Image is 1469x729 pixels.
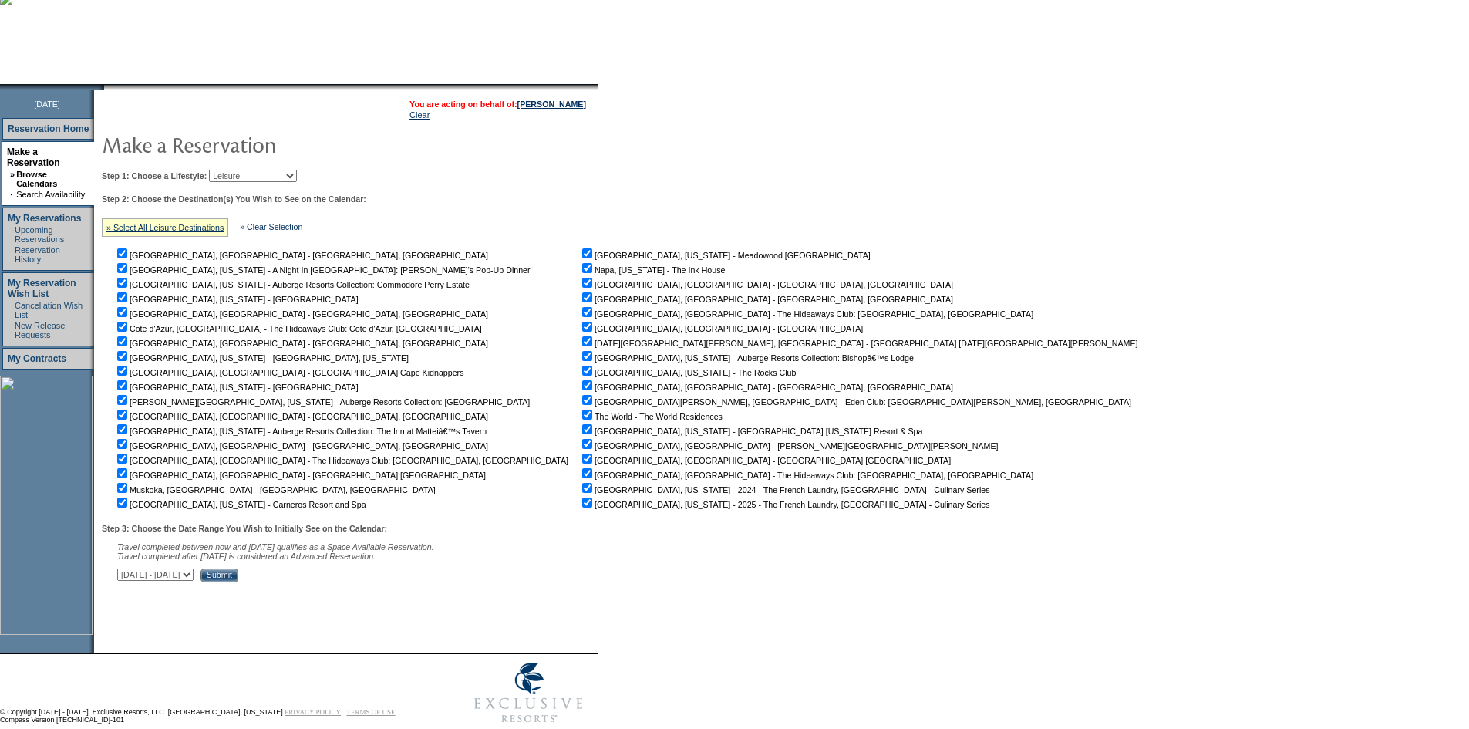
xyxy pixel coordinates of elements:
[579,368,796,377] nobr: [GEOGRAPHIC_DATA], [US_STATE] - The Rocks Club
[11,301,13,319] td: ·
[114,397,530,407] nobr: [PERSON_NAME][GEOGRAPHIC_DATA], [US_STATE] - Auberge Resorts Collection: [GEOGRAPHIC_DATA]
[114,441,488,451] nobr: [GEOGRAPHIC_DATA], [GEOGRAPHIC_DATA] - [GEOGRAPHIC_DATA], [GEOGRAPHIC_DATA]
[117,552,376,561] nobr: Travel completed after [DATE] is considered an Advanced Reservation.
[579,500,989,509] nobr: [GEOGRAPHIC_DATA], [US_STATE] - 2025 - The French Laundry, [GEOGRAPHIC_DATA] - Culinary Series
[114,456,568,465] nobr: [GEOGRAPHIC_DATA], [GEOGRAPHIC_DATA] - The Hideaways Club: [GEOGRAPHIC_DATA], [GEOGRAPHIC_DATA]
[114,280,470,289] nobr: [GEOGRAPHIC_DATA], [US_STATE] - Auberge Resorts Collection: Commodore Perry Estate
[8,353,66,364] a: My Contracts
[579,353,914,363] nobr: [GEOGRAPHIC_DATA], [US_STATE] - Auberge Resorts Collection: Bishopâ€™s Lodge
[16,170,57,188] a: Browse Calendars
[117,542,434,552] span: Travel completed between now and [DATE] qualifies as a Space Available Reservation.
[114,500,366,509] nobr: [GEOGRAPHIC_DATA], [US_STATE] - Carneros Resort and Spa
[114,412,488,421] nobr: [GEOGRAPHIC_DATA], [GEOGRAPHIC_DATA] - [GEOGRAPHIC_DATA], [GEOGRAPHIC_DATA]
[8,278,76,299] a: My Reservation Wish List
[517,100,586,109] a: [PERSON_NAME]
[104,84,106,90] img: blank.gif
[579,397,1131,407] nobr: [GEOGRAPHIC_DATA][PERSON_NAME], [GEOGRAPHIC_DATA] - Eden Club: [GEOGRAPHIC_DATA][PERSON_NAME], [G...
[114,251,488,260] nobr: [GEOGRAPHIC_DATA], [GEOGRAPHIC_DATA] - [GEOGRAPHIC_DATA], [GEOGRAPHIC_DATA]
[114,265,531,275] nobr: [GEOGRAPHIC_DATA], [US_STATE] - A Night In [GEOGRAPHIC_DATA]: [PERSON_NAME]'s Pop-Up Dinner
[11,225,13,244] td: ·
[114,339,488,348] nobr: [GEOGRAPHIC_DATA], [GEOGRAPHIC_DATA] - [GEOGRAPHIC_DATA], [GEOGRAPHIC_DATA]
[102,129,410,160] img: pgTtlMakeReservation.gif
[579,265,725,275] nobr: Napa, [US_STATE] - The Ink House
[114,353,409,363] nobr: [GEOGRAPHIC_DATA], [US_STATE] - [GEOGRAPHIC_DATA], [US_STATE]
[10,170,15,179] b: »
[579,471,1033,480] nobr: [GEOGRAPHIC_DATA], [GEOGRAPHIC_DATA] - The Hideaways Club: [GEOGRAPHIC_DATA], [GEOGRAPHIC_DATA]
[579,441,998,451] nobr: [GEOGRAPHIC_DATA], [GEOGRAPHIC_DATA] - [PERSON_NAME][GEOGRAPHIC_DATA][PERSON_NAME]
[114,324,482,333] nobr: Cote d'Azur, [GEOGRAPHIC_DATA] - The Hideaways Club: Cote d'Azur, [GEOGRAPHIC_DATA]
[114,427,487,436] nobr: [GEOGRAPHIC_DATA], [US_STATE] - Auberge Resorts Collection: The Inn at Matteiâ€™s Tavern
[8,123,89,134] a: Reservation Home
[15,301,83,319] a: Cancellation Wish List
[102,194,366,204] b: Step 2: Choose the Destination(s) You Wish to See on the Calendar:
[579,427,922,436] nobr: [GEOGRAPHIC_DATA], [US_STATE] - [GEOGRAPHIC_DATA] [US_STATE] Resort & Spa
[579,412,723,421] nobr: The World - The World Residences
[10,190,15,199] td: ·
[114,485,436,494] nobr: Muskoka, [GEOGRAPHIC_DATA] - [GEOGRAPHIC_DATA], [GEOGRAPHIC_DATA]
[114,309,488,319] nobr: [GEOGRAPHIC_DATA], [GEOGRAPHIC_DATA] - [GEOGRAPHIC_DATA], [GEOGRAPHIC_DATA]
[16,190,85,199] a: Search Availability
[579,295,953,304] nobr: [GEOGRAPHIC_DATA], [GEOGRAPHIC_DATA] - [GEOGRAPHIC_DATA], [GEOGRAPHIC_DATA]
[347,708,396,716] a: TERMS OF USE
[114,295,359,304] nobr: [GEOGRAPHIC_DATA], [US_STATE] - [GEOGRAPHIC_DATA]
[102,171,207,181] b: Step 1: Choose a Lifestyle:
[579,251,871,260] nobr: [GEOGRAPHIC_DATA], [US_STATE] - Meadowood [GEOGRAPHIC_DATA]
[15,321,65,339] a: New Release Requests
[7,147,60,168] a: Make a Reservation
[579,339,1137,348] nobr: [DATE][GEOGRAPHIC_DATA][PERSON_NAME], [GEOGRAPHIC_DATA] - [GEOGRAPHIC_DATA] [DATE][GEOGRAPHIC_DAT...
[114,383,359,392] nobr: [GEOGRAPHIC_DATA], [US_STATE] - [GEOGRAPHIC_DATA]
[8,213,81,224] a: My Reservations
[11,321,13,339] td: ·
[579,280,953,289] nobr: [GEOGRAPHIC_DATA], [GEOGRAPHIC_DATA] - [GEOGRAPHIC_DATA], [GEOGRAPHIC_DATA]
[579,309,1033,319] nobr: [GEOGRAPHIC_DATA], [GEOGRAPHIC_DATA] - The Hideaways Club: [GEOGRAPHIC_DATA], [GEOGRAPHIC_DATA]
[114,471,486,480] nobr: [GEOGRAPHIC_DATA], [GEOGRAPHIC_DATA] - [GEOGRAPHIC_DATA] [GEOGRAPHIC_DATA]
[106,223,224,232] a: » Select All Leisure Destinations
[579,456,951,465] nobr: [GEOGRAPHIC_DATA], [GEOGRAPHIC_DATA] - [GEOGRAPHIC_DATA] [GEOGRAPHIC_DATA]
[15,245,60,264] a: Reservation History
[114,368,463,377] nobr: [GEOGRAPHIC_DATA], [GEOGRAPHIC_DATA] - [GEOGRAPHIC_DATA] Cape Kidnappers
[200,569,238,582] input: Submit
[240,222,302,231] a: » Clear Selection
[579,485,989,494] nobr: [GEOGRAPHIC_DATA], [US_STATE] - 2024 - The French Laundry, [GEOGRAPHIC_DATA] - Culinary Series
[579,383,953,392] nobr: [GEOGRAPHIC_DATA], [GEOGRAPHIC_DATA] - [GEOGRAPHIC_DATA], [GEOGRAPHIC_DATA]
[285,708,341,716] a: PRIVACY POLICY
[102,524,387,533] b: Step 3: Choose the Date Range You Wish to Initially See on the Calendar:
[99,84,104,90] img: promoShadowLeftCorner.gif
[15,225,64,244] a: Upcoming Reservations
[34,100,60,109] span: [DATE]
[409,100,586,109] span: You are acting on behalf of:
[11,245,13,264] td: ·
[409,110,430,120] a: Clear
[579,324,863,333] nobr: [GEOGRAPHIC_DATA], [GEOGRAPHIC_DATA] - [GEOGRAPHIC_DATA]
